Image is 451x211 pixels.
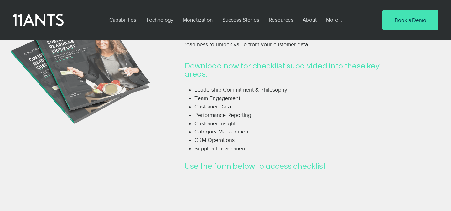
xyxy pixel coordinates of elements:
[106,13,139,27] p: Capabilities
[194,128,345,136] p: Category Management
[218,13,264,27] a: Success Stories
[184,162,345,170] h4: Use the form below to access checklist
[194,103,345,111] p: Customer Data
[194,136,345,144] p: CRM Operations
[194,111,345,119] p: Performance Reporting
[264,13,298,27] a: Resources
[323,13,345,27] p: More...
[194,86,345,94] p: Leadership Commitment & Philosophy
[266,13,297,27] p: Resources
[298,13,321,27] a: About
[143,13,176,27] p: Technology
[194,94,345,103] p: Team Engagement
[194,144,345,153] p: Supplier Engagement
[184,32,385,58] p: This checklist provides you with an actionable framework for assessing your readiness to unlock v...
[105,13,141,27] a: Capabilities
[382,10,438,30] a: Book a Demo
[105,13,363,27] nav: Site
[299,13,320,27] p: About
[184,62,385,78] h4: Download now for checklist subdivided into these key areas:
[395,16,426,24] span: Book a Demo
[194,119,345,128] p: Customer Insight
[180,13,216,27] p: Monetization
[141,13,178,27] a: Technology
[219,13,262,27] p: Success Stories
[178,13,218,27] a: Monetization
